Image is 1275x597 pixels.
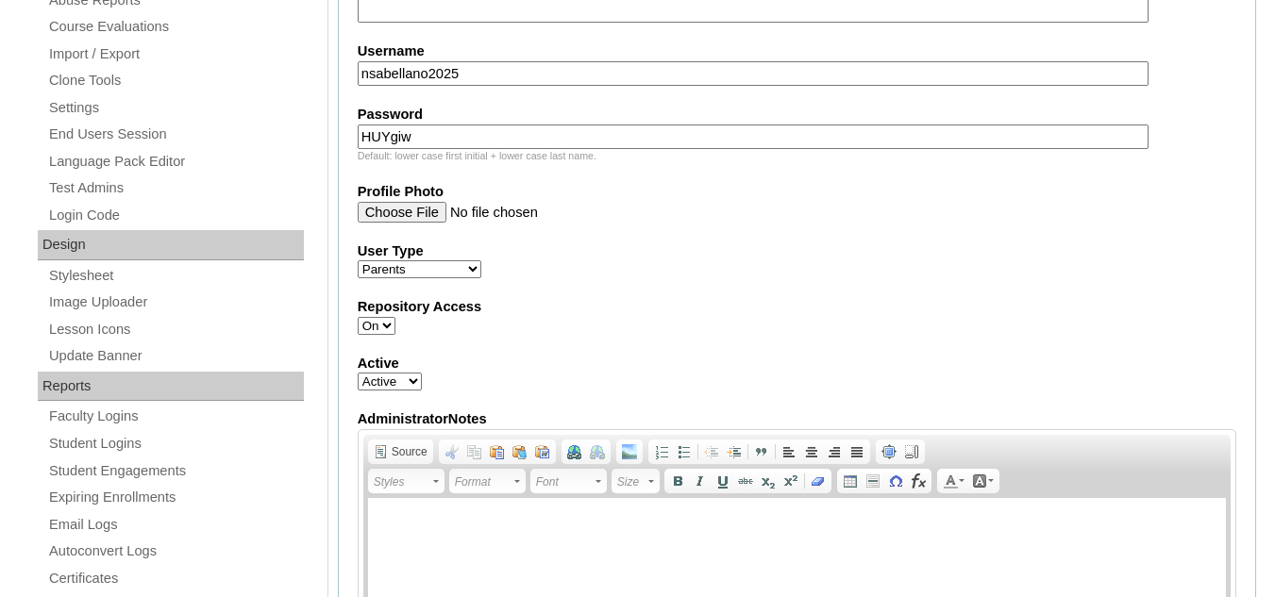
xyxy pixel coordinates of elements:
[358,41,1236,61] label: Username
[47,264,304,288] a: Stylesheet
[47,432,304,456] a: Student Logins
[47,486,304,509] a: Expiring Enrollments
[673,441,696,462] a: Insert/Remove Bulleted List
[441,441,463,462] a: Cut
[750,441,773,462] a: Block Quote
[617,471,646,493] span: Size
[47,513,304,537] a: Email Logs
[358,297,1236,317] label: Repository Access
[47,567,304,590] a: Certificates
[968,471,998,491] a: Background Color
[846,441,868,462] a: Justify
[862,471,884,491] a: Insert Horizontal Line
[47,459,304,483] a: Student Engagements
[939,471,968,491] a: Text Color
[47,15,304,39] a: Course Evaluations
[900,441,923,462] a: Show Blocks
[757,471,780,491] a: Subscript
[530,469,607,493] a: Font
[463,441,486,462] a: Copy
[449,469,526,493] a: Format
[358,354,1236,373] label: Active
[780,471,802,491] a: Superscript
[612,469,660,493] a: Size
[47,290,304,314] a: Image Uploader
[358,241,1236,261] label: User Type
[47,344,304,368] a: Update Banner
[47,176,304,200] a: Test Admins
[358,105,1236,124] label: Password
[358,149,1236,163] div: Default: lower case first initial + lower case last name.
[531,441,554,462] a: Paste from Word
[370,441,431,462] a: Source
[47,123,304,146] a: End Users Session
[38,230,304,260] div: Design
[618,441,641,462] a: Add Image
[586,441,609,462] a: Unlink
[47,69,304,92] a: Clone Tools
[47,405,304,428] a: Faculty Logins
[47,318,304,341] a: Lesson Icons
[47,96,304,120] a: Settings
[536,471,593,493] span: Font
[878,441,900,462] a: Maximize
[563,441,586,462] a: Link
[884,471,907,491] a: Insert Special Character
[358,409,1236,429] label: AdministratorNotes
[823,441,846,462] a: Align Right
[389,444,428,459] span: Source
[734,471,757,491] a: Strike Through
[723,441,746,462] a: Increase Indent
[689,471,712,491] a: Italic
[839,471,862,491] a: Table
[666,471,689,491] a: Bold
[486,441,509,462] a: Paste
[712,471,734,491] a: Underline
[509,441,531,462] a: Paste as plain text
[368,469,445,493] a: Styles
[907,471,930,491] a: Insert Equation
[47,42,304,66] a: Import / Export
[374,471,430,493] span: Styles
[455,471,512,493] span: Format
[47,150,304,174] a: Language Pack Editor
[47,539,304,563] a: Autoconvert Logs
[700,441,723,462] a: Decrease Indent
[47,204,304,227] a: Login Code
[358,182,1236,202] label: Profile Photo
[650,441,673,462] a: Insert/Remove Numbered List
[38,372,304,402] div: Reports
[807,471,830,491] a: Remove Format
[800,441,823,462] a: Center
[778,441,800,462] a: Align Left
